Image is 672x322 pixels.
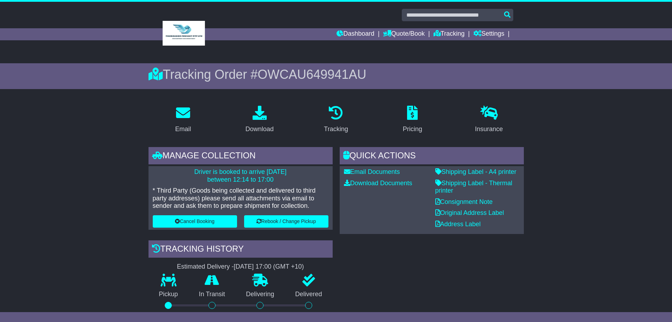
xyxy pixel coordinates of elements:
[344,180,412,187] a: Download Documents
[435,221,481,228] a: Address Label
[234,263,304,271] div: [DATE] 17:00 (GMT +10)
[149,263,333,271] div: Estimated Delivery -
[244,215,328,228] button: Rebook / Change Pickup
[236,291,285,298] p: Delivering
[153,215,237,228] button: Cancel Booking
[188,291,236,298] p: In Transit
[170,103,195,136] a: Email
[153,187,328,210] p: * Third Party (Goods being collected and delivered to third party addresses) please send all atta...
[319,103,352,136] a: Tracking
[434,28,465,40] a: Tracking
[383,28,425,40] a: Quote/Book
[175,124,191,134] div: Email
[149,240,333,259] div: Tracking history
[246,124,274,134] div: Download
[149,291,189,298] p: Pickup
[337,28,374,40] a: Dashboard
[475,124,503,134] div: Insurance
[403,124,422,134] div: Pricing
[324,124,348,134] div: Tracking
[435,180,513,194] a: Shipping Label - Thermal printer
[153,168,328,183] p: Driver is booked to arrive [DATE] between 12:14 to 17:00
[344,168,400,175] a: Email Documents
[340,147,524,166] div: Quick Actions
[285,291,333,298] p: Delivered
[471,103,508,136] a: Insurance
[241,103,278,136] a: Download
[435,209,504,216] a: Original Address Label
[258,67,366,82] span: OWCAU649941AU
[149,147,333,166] div: Manage collection
[398,103,427,136] a: Pricing
[435,168,516,175] a: Shipping Label - A4 printer
[473,28,504,40] a: Settings
[149,67,524,82] div: Tracking Order #
[435,198,493,205] a: Consignment Note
